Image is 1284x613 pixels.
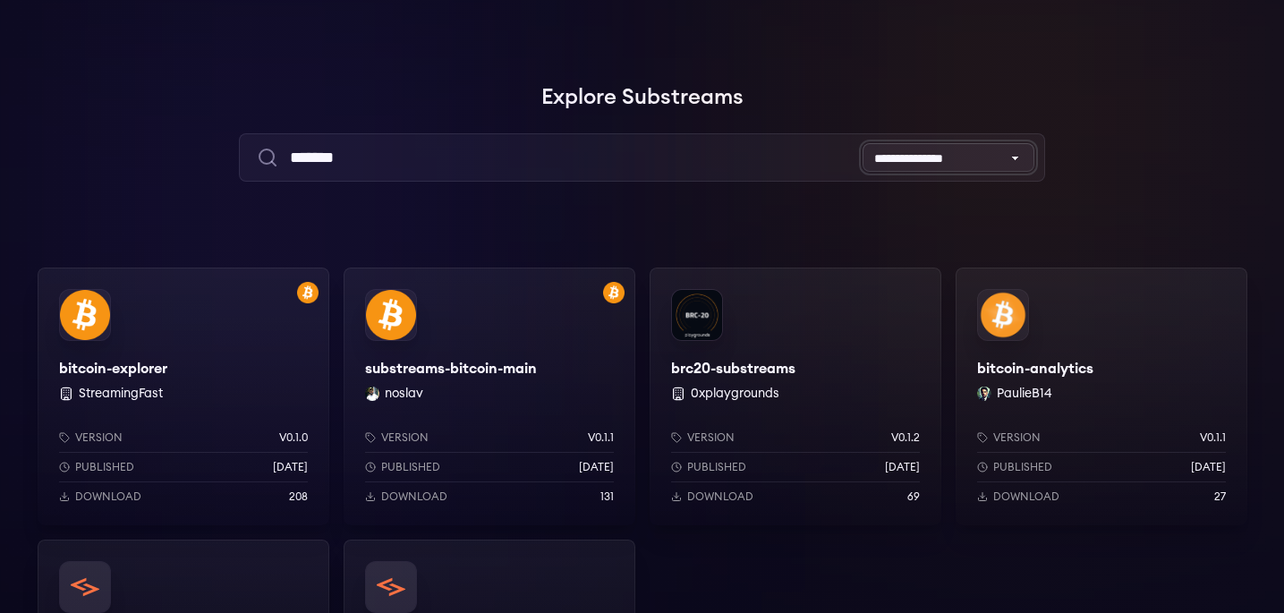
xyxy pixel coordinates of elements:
[997,385,1052,403] button: PaulieB14
[993,490,1059,504] p: Download
[75,430,123,445] p: Version
[993,430,1041,445] p: Version
[279,430,308,445] p: v0.1.0
[691,385,779,403] button: 0xplaygrounds
[381,490,447,504] p: Download
[79,385,163,403] button: StreamingFast
[344,268,635,525] a: Filter by btc-mainnet networksubstreams-bitcoin-mainsubstreams-bitcoin-mainnoslav noslavVersionv0...
[297,282,319,303] img: Filter by btc-mainnet network
[885,460,920,474] p: [DATE]
[1200,430,1226,445] p: v0.1.1
[38,80,1247,115] h1: Explore Substreams
[650,268,941,525] a: brc20-substreamsbrc20-substreams 0xplaygroundsVersionv0.1.2Published[DATE]Download69
[381,460,440,474] p: Published
[891,430,920,445] p: v0.1.2
[687,490,753,504] p: Download
[75,490,141,504] p: Download
[600,490,614,504] p: 131
[603,282,625,303] img: Filter by btc-mainnet network
[1214,490,1226,504] p: 27
[38,268,329,525] a: Filter by btc-mainnet networkbitcoin-explorerbitcoin-explorer StreamingFastVersionv0.1.0Published...
[385,385,423,403] button: noslav
[579,460,614,474] p: [DATE]
[75,460,134,474] p: Published
[273,460,308,474] p: [DATE]
[956,268,1247,525] a: bitcoin-analyticsbitcoin-analyticsPaulieB14 PaulieB14Versionv0.1.1Published[DATE]Download27
[289,490,308,504] p: 208
[588,430,614,445] p: v0.1.1
[381,430,429,445] p: Version
[993,460,1052,474] p: Published
[687,430,735,445] p: Version
[907,490,920,504] p: 69
[687,460,746,474] p: Published
[1191,460,1226,474] p: [DATE]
